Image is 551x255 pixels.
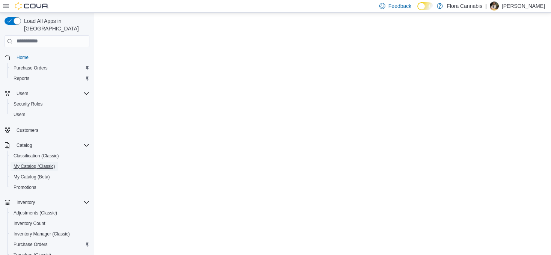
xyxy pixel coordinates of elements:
[17,54,29,60] span: Home
[14,141,89,150] span: Catalog
[14,153,59,159] span: Classification (Classic)
[11,151,89,160] span: Classification (Classic)
[14,126,41,135] a: Customers
[14,220,45,226] span: Inventory Count
[14,174,50,180] span: My Catalog (Beta)
[417,2,433,10] input: Dark Mode
[8,218,92,229] button: Inventory Count
[14,231,70,237] span: Inventory Manager (Classic)
[14,75,29,81] span: Reports
[11,110,28,119] a: Users
[11,151,62,160] a: Classification (Classic)
[17,127,38,133] span: Customers
[11,219,48,228] a: Inventory Count
[14,184,36,190] span: Promotions
[8,151,92,161] button: Classification (Classic)
[11,74,89,83] span: Reports
[11,110,89,119] span: Users
[8,99,92,109] button: Security Roles
[8,109,92,120] button: Users
[11,240,89,249] span: Purchase Orders
[17,199,35,205] span: Inventory
[8,239,92,250] button: Purchase Orders
[14,241,48,247] span: Purchase Orders
[447,2,482,11] p: Flora Cannabis
[388,2,411,10] span: Feedback
[11,229,89,238] span: Inventory Manager (Classic)
[14,210,57,216] span: Adjustments (Classic)
[11,219,89,228] span: Inventory Count
[8,208,92,218] button: Adjustments (Classic)
[14,125,89,134] span: Customers
[8,182,92,193] button: Promotions
[17,91,28,97] span: Users
[8,63,92,73] button: Purchase Orders
[485,2,487,11] p: |
[14,65,48,71] span: Purchase Orders
[17,142,32,148] span: Catalog
[8,172,92,182] button: My Catalog (Beta)
[14,53,89,62] span: Home
[2,52,92,63] button: Home
[2,88,92,99] button: Users
[8,73,92,84] button: Reports
[14,112,25,118] span: Users
[14,89,31,98] button: Users
[490,2,499,11] div: Lance Blair
[2,197,92,208] button: Inventory
[2,140,92,151] button: Catalog
[11,208,89,217] span: Adjustments (Classic)
[11,183,39,192] a: Promotions
[11,240,51,249] a: Purchase Orders
[14,101,42,107] span: Security Roles
[21,17,89,32] span: Load All Apps in [GEOGRAPHIC_DATA]
[502,2,545,11] p: [PERSON_NAME]
[2,124,92,135] button: Customers
[11,63,51,72] a: Purchase Orders
[11,74,32,83] a: Reports
[8,229,92,239] button: Inventory Manager (Classic)
[8,161,92,172] button: My Catalog (Classic)
[11,172,89,181] span: My Catalog (Beta)
[11,172,53,181] a: My Catalog (Beta)
[14,89,89,98] span: Users
[14,141,35,150] button: Catalog
[11,162,58,171] a: My Catalog (Classic)
[14,53,32,62] a: Home
[11,63,89,72] span: Purchase Orders
[14,198,38,207] button: Inventory
[11,100,89,109] span: Security Roles
[11,208,60,217] a: Adjustments (Classic)
[15,2,49,10] img: Cova
[14,163,55,169] span: My Catalog (Classic)
[11,100,45,109] a: Security Roles
[14,198,89,207] span: Inventory
[11,229,73,238] a: Inventory Manager (Classic)
[11,183,89,192] span: Promotions
[11,162,89,171] span: My Catalog (Classic)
